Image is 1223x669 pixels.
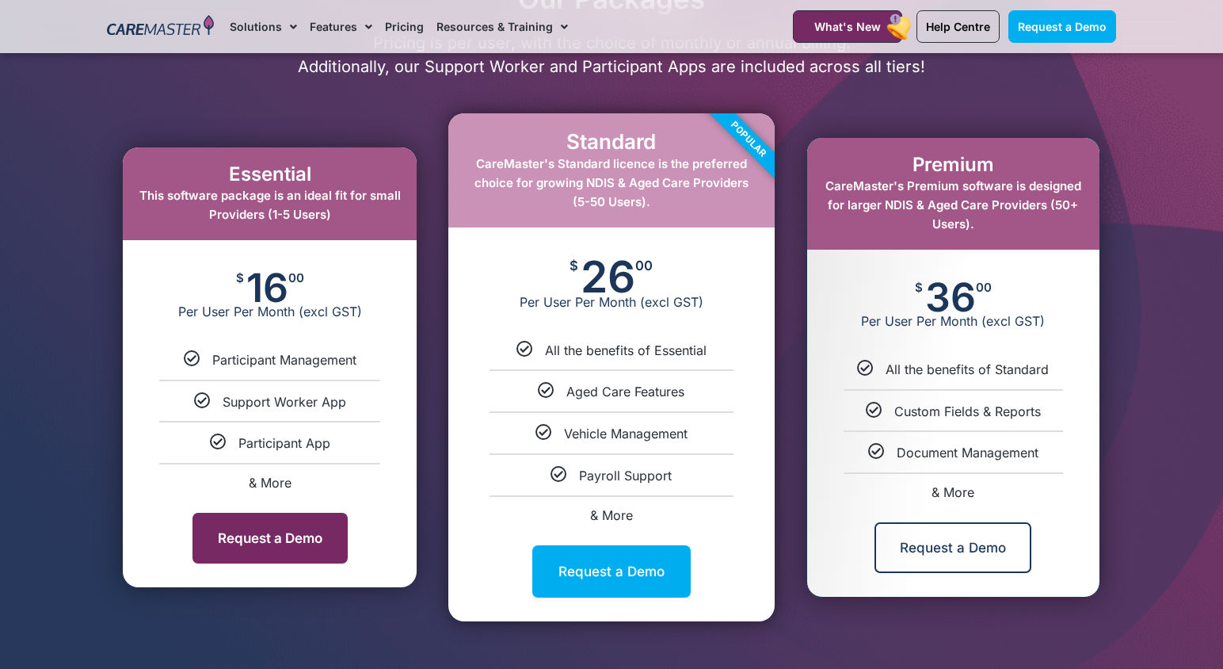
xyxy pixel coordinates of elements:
span: $ [570,259,578,273]
a: What's New [793,10,902,43]
span: 00 [976,281,992,293]
span: 36 [925,281,976,313]
span: 00 [288,272,304,284]
span: What's New [814,20,881,33]
span: $ [236,272,244,284]
a: Request a Demo [1008,10,1116,43]
span: Per User Per Month (excl GST) [807,313,1099,329]
div: Popular [657,49,838,230]
span: Per User Per Month (excl GST) [448,294,774,310]
p: Pricing is per user, with the choice of monthly or annual billing. Additionally, our Support Work... [99,31,1124,78]
a: & More [249,475,291,491]
a: Payroll Support [579,468,672,484]
a: Participant App [238,435,330,451]
a: Custom Fields & Reports [894,403,1041,419]
img: CareMaster Logo [107,15,214,39]
a: & More [932,484,974,500]
span: 26 [581,259,635,294]
a: Aged Care Features [566,384,684,399]
span: 16 [246,272,288,304]
span: This software package is an ideal fit for small Providers (1-5 Users) [139,188,401,222]
a: Request a Demo [192,513,348,564]
h2: Standard [464,129,758,154]
span: CareMaster's Standard licence is the preferred choice for growing NDIS & Aged Care Providers (5-5... [474,156,749,209]
span: $ [915,281,923,293]
a: Help Centre [916,10,1000,43]
a: All the benefits of Standard [886,361,1049,377]
span: Request a Demo [1018,20,1107,33]
a: Support Worker App [223,394,346,410]
a: Participant Management [212,352,356,368]
a: Document Management [897,445,1038,461]
span: Per User Per Month (excl GST) [123,304,417,319]
span: 00 [635,259,653,273]
h2: Premium [823,154,1084,177]
a: All the benefits of Essential [545,342,707,358]
a: & More [590,507,633,523]
h2: Essential [139,163,401,186]
span: CareMaster's Premium software is designed for larger NDIS & Aged Care Providers (50+ Users). [825,178,1081,231]
span: Help Centre [926,20,990,33]
a: Vehicle Management [564,426,688,442]
a: Request a Demo [532,545,691,598]
a: Request a Demo [874,522,1031,573]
